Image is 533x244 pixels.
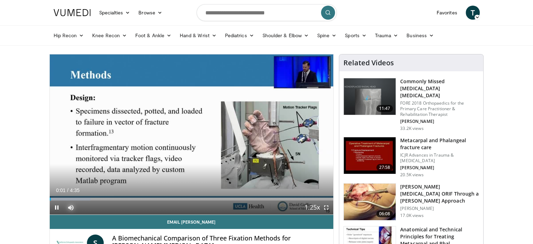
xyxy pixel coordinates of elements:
[371,28,403,42] a: Trauma
[176,28,221,42] a: Hand & Wrist
[343,78,479,131] a: 11:47 Commonly Missed [MEDICAL_DATA] [MEDICAL_DATA] FORE 2018 Orthopaedics for the Primary Care P...
[341,28,371,42] a: Sports
[400,183,479,204] h3: [PERSON_NAME][MEDICAL_DATA] ORIF Through a [PERSON_NAME] Approach
[376,105,393,112] span: 11:47
[197,4,337,21] input: Search topics, interventions
[344,137,396,174] img: 296987_0000_1.png.150x105_q85_crop-smart_upscale.jpg
[466,6,480,20] a: T
[54,9,91,16] img: VuMedi Logo
[134,6,166,20] a: Browse
[56,187,66,193] span: 0:01
[50,198,334,200] div: Progress Bar
[50,215,334,229] a: Email [PERSON_NAME]
[50,54,334,215] video-js: Video Player
[400,100,479,117] p: FORE 2018 Orthopaedics for the Primary Care Practitioner & Rehabilitation Therapist
[313,28,341,42] a: Spine
[343,137,479,178] a: 27:58 Metacarpal and Phalangeal fracture care ICJR Advances in Trauma & [MEDICAL_DATA] [PERSON_NA...
[258,28,313,42] a: Shoulder & Elbow
[88,28,131,42] a: Knee Recon
[305,200,319,215] button: Playback Rate
[400,213,423,218] p: 17.0K views
[400,78,479,99] h3: Commonly Missed [MEDICAL_DATA] [MEDICAL_DATA]
[432,6,462,20] a: Favorites
[343,183,479,220] a: 06:08 [PERSON_NAME][MEDICAL_DATA] ORIF Through a [PERSON_NAME] Approach [PERSON_NAME] 17.0K views
[344,78,396,115] img: b2c65235-e098-4cd2-ab0f-914df5e3e270.150x105_q85_crop-smart_upscale.jpg
[49,28,88,42] a: Hip Recon
[400,126,423,131] p: 33.2K views
[402,28,438,42] a: Business
[221,28,258,42] a: Pediatrics
[344,184,396,220] img: af335e9d-3f89-4d46-97d1-d9f0cfa56dd9.150x105_q85_crop-smart_upscale.jpg
[50,200,64,215] button: Pause
[400,119,479,124] p: [PERSON_NAME]
[400,137,479,151] h3: Metacarpal and Phalangeal fracture care
[67,187,69,193] span: /
[376,164,393,171] span: 27:58
[343,59,394,67] h4: Related Videos
[400,152,479,164] p: ICJR Advances in Trauma & [MEDICAL_DATA]
[64,200,78,215] button: Mute
[400,165,479,171] p: [PERSON_NAME]
[319,200,333,215] button: Fullscreen
[376,210,393,217] span: 06:08
[400,172,423,178] p: 20.5K views
[95,6,135,20] a: Specialties
[131,28,176,42] a: Foot & Ankle
[400,206,479,211] p: [PERSON_NAME]
[70,187,80,193] span: 4:35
